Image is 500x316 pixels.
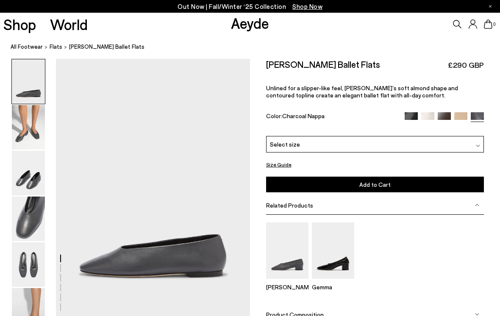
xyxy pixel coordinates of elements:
p: Out Now | Fall/Winter ‘25 Collection [178,1,322,12]
span: flats [50,43,62,50]
div: Color: [266,112,398,122]
img: Kirsten Ballet Flats - Image 2 [12,105,45,150]
img: Kirsten Ballet Flats - Image 5 [12,242,45,287]
span: [PERSON_NAME] Ballet Flats [69,42,144,51]
a: Shop [3,17,36,32]
img: svg%3E [476,144,480,148]
span: Charcoal Nappa [282,112,325,119]
a: Gemma Block Heel Pumps Gemma [312,273,354,291]
span: £290 GBP [448,60,484,70]
a: All Footwear [11,42,43,51]
span: Unlined for a slipper-like feel, [PERSON_NAME]’s soft almond shape and contoured topline create a... [266,84,458,99]
img: Delia Low-Heeled Ballet Pumps [266,222,308,279]
a: Delia Low-Heeled Ballet Pumps [PERSON_NAME] [266,273,308,291]
span: Add to Cart [359,181,391,188]
span: Navigate to /collections/new-in [292,3,322,10]
span: Select size [270,140,300,149]
nav: breadcrumb [11,36,500,59]
a: World [50,17,88,32]
span: 0 [492,22,497,27]
a: Aeyde [231,14,269,32]
img: svg%3E [475,203,479,207]
p: [PERSON_NAME] [266,283,308,291]
a: 0 [484,19,492,29]
button: Size Guide [266,159,292,170]
img: Kirsten Ballet Flats - Image 1 [12,59,45,104]
img: Gemma Block Heel Pumps [312,222,354,279]
button: Add to Cart [266,177,484,192]
img: Kirsten Ballet Flats - Image 3 [12,151,45,195]
a: flats [50,42,62,51]
img: Kirsten Ballet Flats - Image 4 [12,197,45,241]
p: Gemma [312,283,354,291]
h2: [PERSON_NAME] Ballet Flats [266,59,380,69]
span: Related Products [266,202,313,209]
